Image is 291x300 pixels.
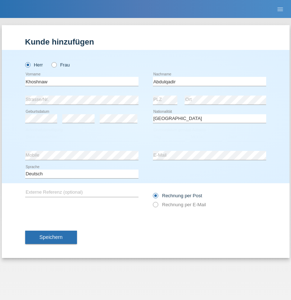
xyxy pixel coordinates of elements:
span: Speichern [40,234,63,240]
label: Rechnung per Post [153,193,202,198]
label: Rechnung per E-Mail [153,202,206,207]
input: Frau [51,62,56,67]
h1: Kunde hinzufügen [25,37,266,46]
a: menu [273,7,287,11]
i: menu [277,6,284,13]
button: Speichern [25,231,77,244]
label: Herr [25,62,43,68]
input: Herr [25,62,30,67]
label: Frau [51,62,70,68]
input: Rechnung per E-Mail [153,202,158,211]
input: Rechnung per Post [153,193,158,202]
